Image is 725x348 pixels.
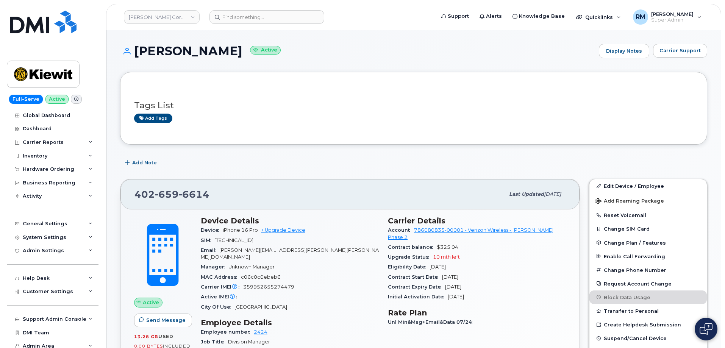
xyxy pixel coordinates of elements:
span: Contract Start Date [388,274,442,280]
a: Display Notes [599,44,649,58]
button: Block Data Usage [589,290,707,304]
small: Active [250,46,281,55]
span: SIM [201,237,214,243]
span: [DATE] [544,191,561,197]
span: Add Roaming Package [595,198,664,205]
span: Eligibility Date [388,264,430,270]
button: Change Plan / Features [589,236,707,250]
a: + Upgrade Device [261,227,305,233]
span: Carrier Support [659,47,701,54]
span: [DATE] [445,284,461,290]
span: [PERSON_NAME][EMAIL_ADDRESS][PERSON_NAME][PERSON_NAME][DOMAIN_NAME] [201,247,379,260]
a: 786080835-00001 - Verizon Wireless - [PERSON_NAME] Phase 2 [388,227,553,240]
h3: Employee Details [201,318,379,327]
span: Device [201,227,223,233]
a: Add tags [134,114,172,123]
span: City Of Use [201,304,234,310]
span: Contract balance [388,244,437,250]
span: Carrier IMEI [201,284,243,290]
span: Change Plan / Features [604,240,666,245]
button: Enable Call Forwarding [589,250,707,263]
span: 13.28 GB [134,334,158,339]
a: 2424 [254,329,267,335]
button: Add Roaming Package [589,193,707,208]
span: Manager [201,264,228,270]
span: 402 [134,189,209,200]
button: Change Phone Number [589,263,707,277]
a: Edit Device / Employee [589,179,707,193]
span: Unl Min&Msg+Email&Data 07/24 [388,319,476,325]
button: Transfer to Personal [589,304,707,318]
span: Active [143,299,159,306]
span: Account [388,227,414,233]
span: c06c0c0ebeb6 [241,274,281,280]
span: Suspend/Cancel Device [604,336,667,341]
span: Contract Expiry Date [388,284,445,290]
span: Send Message [146,317,186,324]
span: Last updated [509,191,544,197]
span: [DATE] [448,294,464,300]
h3: Tags List [134,101,693,110]
img: Open chat [700,323,712,335]
button: Suspend/Cancel Device [589,331,707,345]
span: Initial Activation Date [388,294,448,300]
span: Division Manager [228,339,270,345]
span: Add Note [132,159,157,166]
span: 359952655274479 [243,284,294,290]
span: [GEOGRAPHIC_DATA] [234,304,287,310]
span: 6614 [179,189,209,200]
span: used [158,334,173,339]
span: Email [201,247,219,253]
button: Reset Voicemail [589,208,707,222]
h3: Device Details [201,216,379,225]
span: iPhone 16 Pro [223,227,258,233]
h3: Rate Plan [388,308,566,317]
button: Add Note [120,156,163,170]
span: — [241,294,246,300]
span: [DATE] [442,274,458,280]
span: Upgrade Status [388,254,433,260]
span: $325.04 [437,244,458,250]
h1: [PERSON_NAME] [120,44,595,58]
button: Change SIM Card [589,222,707,236]
h3: Carrier Details [388,216,566,225]
button: Carrier Support [653,44,707,58]
span: Employee number [201,329,254,335]
span: 10 mth left [433,254,460,260]
button: Request Account Change [589,277,707,290]
button: Send Message [134,314,192,327]
span: Active IMEI [201,294,241,300]
span: Enable Call Forwarding [604,253,665,259]
span: MAC Address [201,274,241,280]
span: 659 [155,189,179,200]
a: Create Helpdesk Submission [589,318,707,331]
span: Job Title [201,339,228,345]
span: [DATE] [430,264,446,270]
span: Unknown Manager [228,264,275,270]
span: [TECHNICAL_ID] [214,237,253,243]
